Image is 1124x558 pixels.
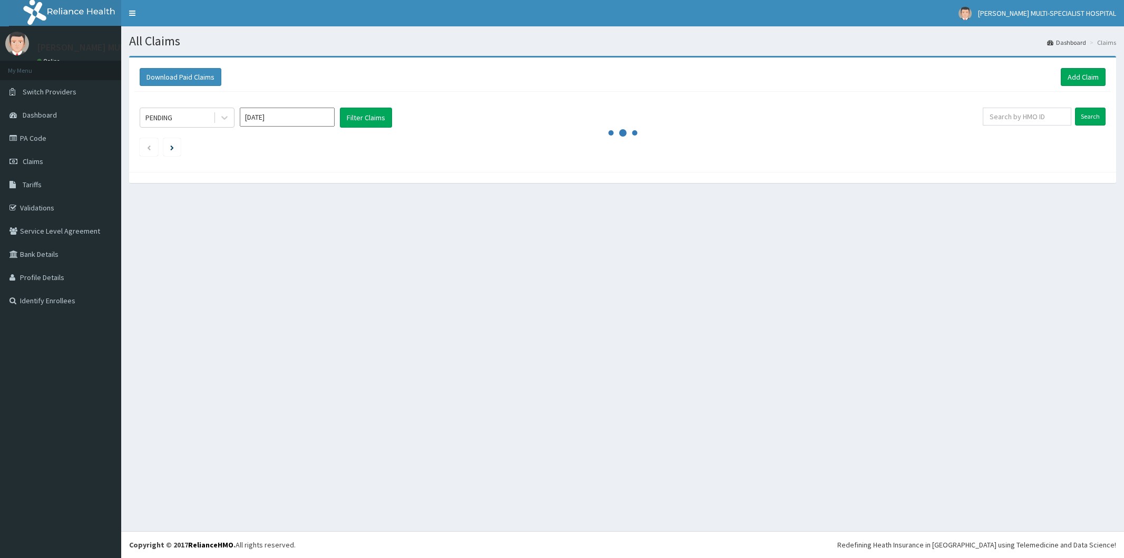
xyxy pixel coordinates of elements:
[129,540,236,550] strong: Copyright © 2017 .
[340,108,392,128] button: Filter Claims
[983,108,1071,126] input: Search by HMO ID
[23,180,42,189] span: Tariffs
[1087,38,1116,47] li: Claims
[978,8,1116,18] span: [PERSON_NAME] MULTI-SPECIALIST HOSPITAL
[1061,68,1106,86] a: Add Claim
[146,142,151,152] a: Previous page
[23,110,57,120] span: Dashboard
[129,34,1116,48] h1: All Claims
[607,117,639,149] svg: audio-loading
[5,32,29,55] img: User Image
[121,531,1124,558] footer: All rights reserved.
[37,43,226,52] p: [PERSON_NAME] MULTI-SPECIALIST HOSPITAL
[23,87,76,97] span: Switch Providers
[145,112,172,123] div: PENDING
[140,68,221,86] button: Download Paid Claims
[959,7,972,20] img: User Image
[837,540,1116,550] div: Redefining Heath Insurance in [GEOGRAPHIC_DATA] using Telemedicine and Data Science!
[170,142,174,152] a: Next page
[240,108,335,127] input: Select Month and Year
[188,540,233,550] a: RelianceHMO
[37,57,62,65] a: Online
[23,157,43,166] span: Claims
[1075,108,1106,126] input: Search
[1047,38,1086,47] a: Dashboard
